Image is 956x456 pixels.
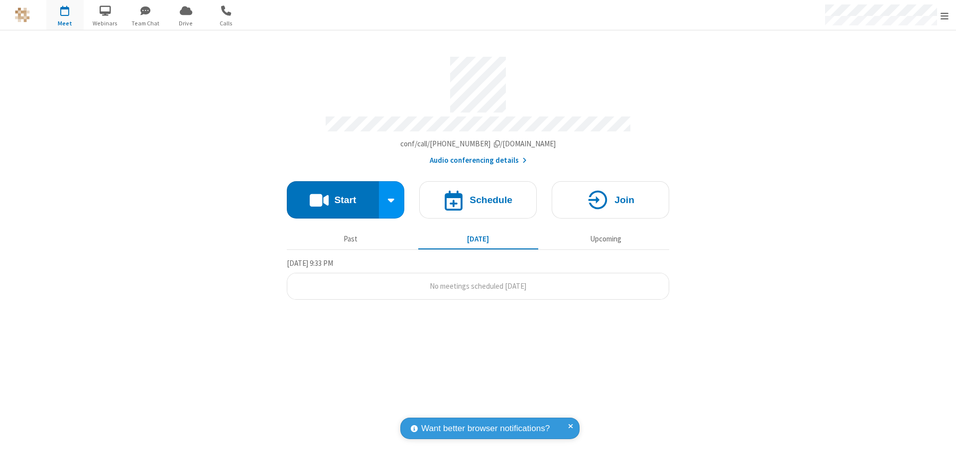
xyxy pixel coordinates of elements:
[15,7,30,22] img: QA Selenium DO NOT DELETE OR CHANGE
[418,229,538,248] button: [DATE]
[287,181,379,219] button: Start
[334,195,356,205] h4: Start
[614,195,634,205] h4: Join
[127,19,164,28] span: Team Chat
[419,181,537,219] button: Schedule
[546,229,666,248] button: Upcoming
[46,19,84,28] span: Meet
[291,229,411,248] button: Past
[421,422,550,435] span: Want better browser notifications?
[287,257,669,300] section: Today's Meetings
[470,195,512,205] h4: Schedule
[287,258,333,268] span: [DATE] 9:33 PM
[430,155,527,166] button: Audio conferencing details
[400,139,556,148] span: Copy my meeting room link
[552,181,669,219] button: Join
[87,19,124,28] span: Webinars
[167,19,205,28] span: Drive
[287,49,669,166] section: Account details
[400,138,556,150] button: Copy my meeting room linkCopy my meeting room link
[430,281,526,291] span: No meetings scheduled [DATE]
[208,19,245,28] span: Calls
[379,181,405,219] div: Start conference options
